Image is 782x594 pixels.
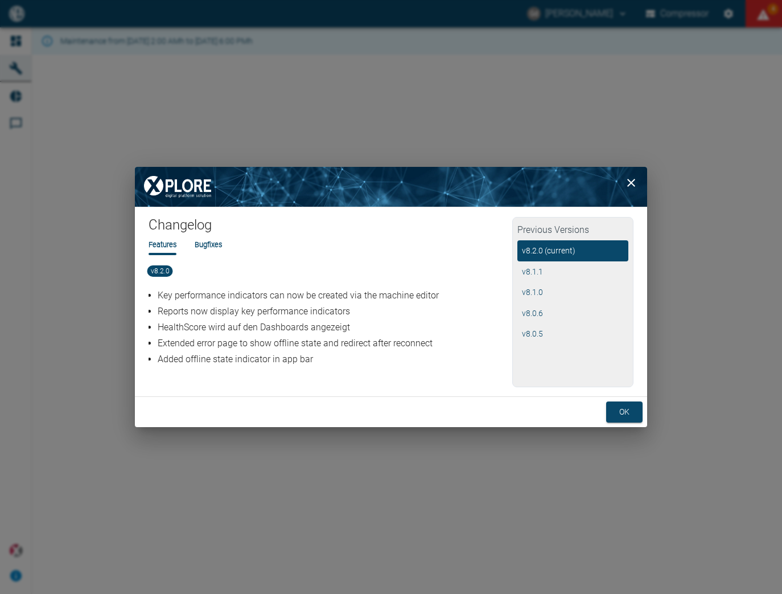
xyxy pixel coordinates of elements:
h2: Previous Versions [517,222,628,240]
button: v8.2.0 (current) [517,240,628,261]
p: Extended error page to show offline state and redirect after reconnect [158,337,509,350]
img: XPLORE Logo [135,167,220,207]
button: v8.0.5 [517,323,628,345]
button: v8.1.1 [517,261,628,282]
li: Features [149,239,176,250]
img: background image [135,167,647,207]
p: HealthScore wird auf den Dashboards angezeigt [158,321,509,334]
h1: Changelog [149,216,512,239]
p: Added offline state indicator in app bar [158,353,509,366]
p: Key performance indicators can now be created via the machine editor [158,289,509,302]
button: ok [606,402,643,423]
span: v8.2.0 [147,265,173,277]
button: v8.1.0 [517,282,628,303]
button: v8.0.6 [517,303,628,324]
li: Bugfixes [195,239,222,250]
p: Reports now display key performance indicators [158,305,509,318]
button: close [620,171,643,194]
